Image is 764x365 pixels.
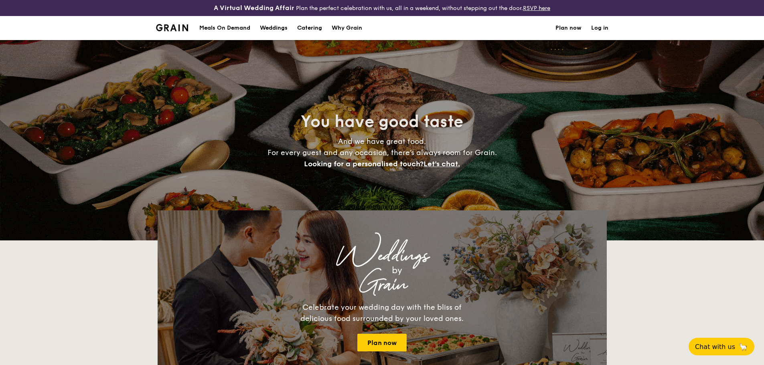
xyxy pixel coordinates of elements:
div: Plan the perfect celebration with us, all in a weekend, without stepping out the door. [151,3,613,13]
span: Looking for a personalised touch? [304,159,424,168]
button: Chat with us🦙 [689,338,754,355]
span: And we have great food. For every guest and any occasion, there’s always room for Grain. [268,137,497,168]
a: Logotype [156,24,188,31]
div: Meals On Demand [199,16,250,40]
h4: A Virtual Wedding Affair [214,3,294,13]
div: Weddings [228,249,536,263]
a: RSVP here [523,5,550,12]
div: Why Grain [332,16,362,40]
a: Log in [591,16,608,40]
a: Plan now [357,334,407,351]
div: Weddings [260,16,288,40]
div: Loading menus magically... [158,203,607,210]
div: Celebrate your wedding day with the bliss of delicious food surrounded by your loved ones. [292,302,472,324]
div: by [258,263,536,278]
span: You have good taste [301,112,463,131]
a: Why Grain [327,16,367,40]
a: Weddings [255,16,292,40]
h1: Catering [297,16,322,40]
a: Catering [292,16,327,40]
span: Chat with us [695,343,735,351]
a: Meals On Demand [195,16,255,40]
a: Plan now [555,16,582,40]
div: Grain [228,278,536,292]
span: 🦙 [738,342,748,351]
img: Grain [156,24,188,31]
span: Let's chat. [424,159,460,168]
